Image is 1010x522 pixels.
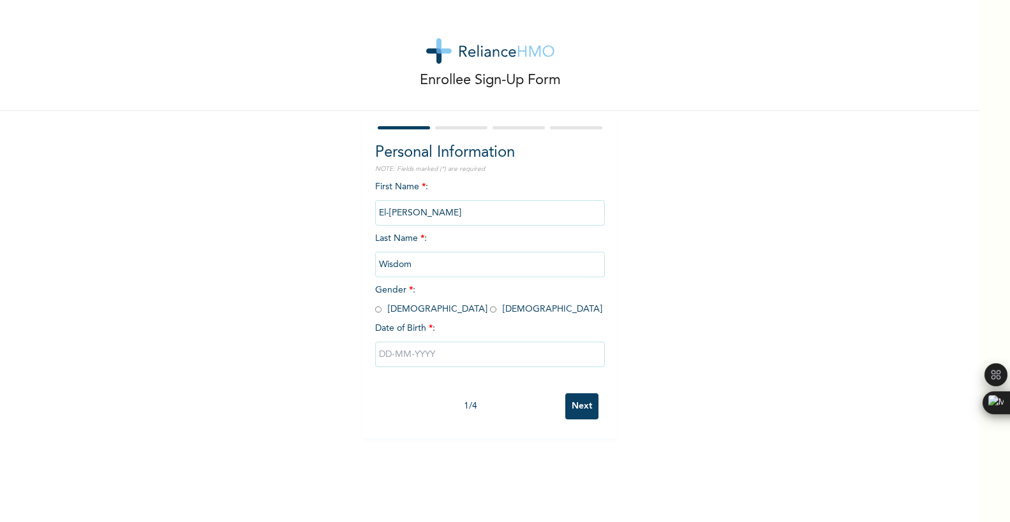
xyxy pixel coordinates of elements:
[375,234,605,269] span: Last Name :
[375,141,605,164] h2: Personal Information
[375,342,605,367] input: DD-MM-YYYY
[426,38,554,64] img: logo
[375,252,605,277] input: Enter your last name
[375,164,605,174] p: NOTE: Fields marked (*) are required
[565,393,598,419] input: Next
[375,400,565,413] div: 1 / 4
[375,286,602,314] span: Gender : [DEMOGRAPHIC_DATA] [DEMOGRAPHIC_DATA]
[375,182,605,217] span: First Name :
[375,200,605,226] input: Enter your first name
[375,322,435,335] span: Date of Birth :
[420,70,561,91] p: Enrollee Sign-Up Form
